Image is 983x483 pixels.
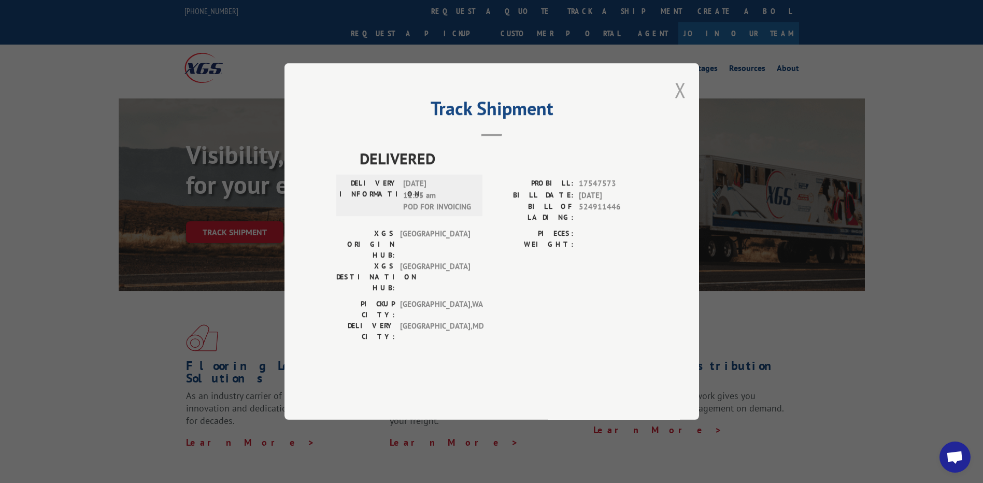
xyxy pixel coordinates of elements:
button: Close modal [675,76,686,104]
label: BILL DATE: [492,190,574,202]
div: Open chat [939,442,971,473]
span: [GEOGRAPHIC_DATA] [400,228,470,261]
label: DELIVERY CITY: [336,320,395,342]
span: [GEOGRAPHIC_DATA] , MD [400,320,470,342]
label: PIECES: [492,228,574,239]
label: BILL OF LADING: [492,201,574,223]
label: PROBILL: [492,178,574,190]
label: WEIGHT: [492,239,574,250]
h2: Track Shipment [336,101,647,121]
label: PICKUP CITY: [336,299,395,320]
span: [GEOGRAPHIC_DATA] , WA [400,299,470,320]
span: DELIVERED [360,147,647,170]
span: [DATE] [579,190,647,202]
span: 524911446 [579,201,647,223]
label: XGS DESTINATION HUB: [336,261,395,293]
span: [DATE] 11:35 am POD FOR INVOICING [403,178,473,213]
span: 17547573 [579,178,647,190]
label: DELIVERY INFORMATION: [339,178,398,213]
span: [GEOGRAPHIC_DATA] [400,261,470,293]
label: XGS ORIGIN HUB: [336,228,395,261]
